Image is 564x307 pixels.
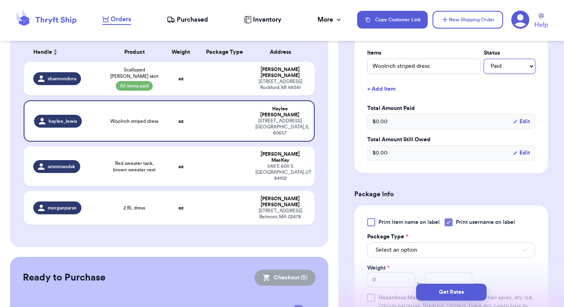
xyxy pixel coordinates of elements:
span: Select an option [376,246,417,254]
strong: oz [178,76,184,81]
button: Edit [513,118,530,126]
div: [PERSON_NAME] [PERSON_NAME] [255,196,305,208]
span: Print username on label [456,218,515,226]
label: Total Amount Still Owed [367,136,535,144]
a: Inventory [244,15,281,24]
h3: Package Info [354,189,548,199]
span: Inventory [253,15,281,24]
span: $ 0.00 [372,118,388,126]
div: Haylee [PERSON_NAME] [255,106,304,118]
button: Checkout (0) [255,270,315,286]
button: Copy Customer Link [357,11,428,28]
button: Select an option [367,242,535,258]
label: Items [367,49,481,57]
span: All items paid [116,81,153,91]
label: Package Type [367,233,408,241]
label: Status [484,49,535,57]
div: [STREET_ADDRESS] Belmont , MA 02478 [255,208,305,220]
span: Orders [111,14,131,24]
div: [STREET_ADDRESS] [GEOGRAPHIC_DATA] , IL 60657 [255,118,304,136]
div: 549 E 600 S [GEOGRAPHIC_DATA] , UT 84102 [255,163,305,181]
strong: oz [178,119,184,124]
th: Address [251,43,315,62]
span: Woolrich striped dress [110,118,158,124]
span: Handle [33,48,52,57]
a: Help [534,13,548,30]
strong: oz [178,205,184,210]
button: + Add Item [364,80,538,98]
th: Package Type [198,43,251,62]
div: More [317,15,343,24]
th: Product [105,43,163,62]
span: shannondora [48,75,76,82]
span: Purchased [177,15,208,24]
label: Total Amount Paid [367,104,535,112]
a: Purchased [167,15,208,24]
button: New Shipping Order [433,11,503,28]
span: Help [534,20,548,30]
span: Red sweater tank, brown sweater vest [110,160,158,173]
div: [PERSON_NAME] MacKay [255,151,305,163]
span: 2 RL dress [123,205,145,211]
button: Get Rates [416,284,487,301]
span: Print item name on label [378,218,440,226]
button: Edit [513,149,530,157]
span: $ 0.00 [372,149,388,157]
a: Orders [102,14,131,25]
label: Weight [367,264,390,272]
strong: oz [178,164,184,169]
span: morganparse [48,205,77,211]
span: ammmandak [48,163,75,170]
div: [STREET_ADDRESS] Rockford , MI 49341 [255,79,305,91]
h2: Ready to Purchase [23,271,105,284]
button: Sort ascending [52,47,59,57]
span: Scalloped [PERSON_NAME] skirt [110,67,158,79]
th: Weight [164,43,198,62]
span: haylee_lewis [49,118,77,124]
div: [PERSON_NAME] [PERSON_NAME] [255,67,305,79]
